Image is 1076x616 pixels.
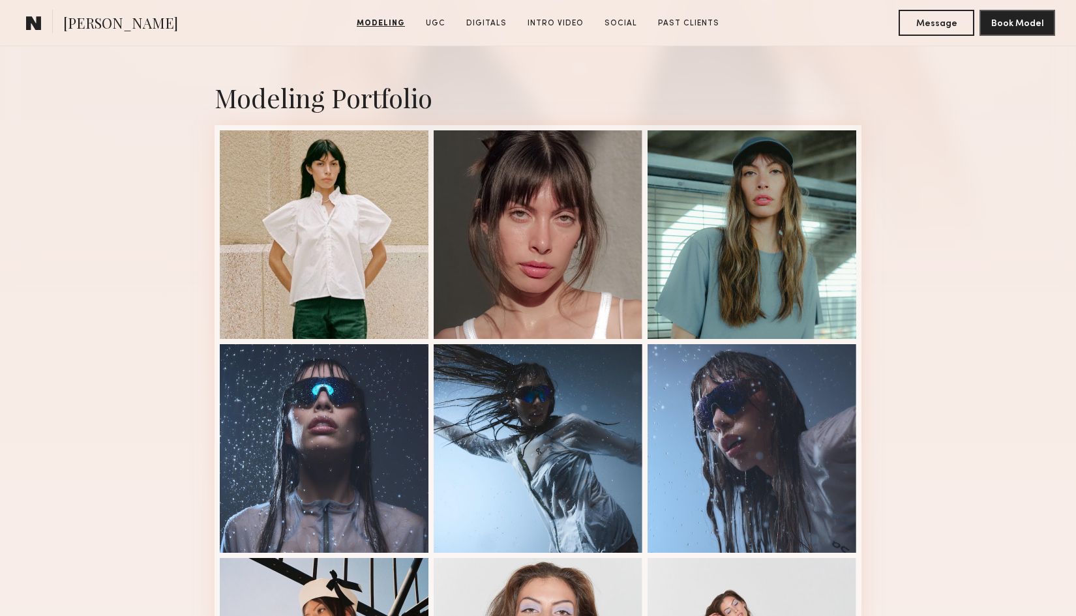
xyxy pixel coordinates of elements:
[421,18,451,29] a: UGC
[899,10,974,36] button: Message
[653,18,725,29] a: Past Clients
[215,80,861,115] div: Modeling Portfolio
[979,10,1055,36] button: Book Model
[351,18,410,29] a: Modeling
[979,17,1055,28] a: Book Model
[522,18,589,29] a: Intro Video
[599,18,642,29] a: Social
[63,13,178,36] span: [PERSON_NAME]
[461,18,512,29] a: Digitals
